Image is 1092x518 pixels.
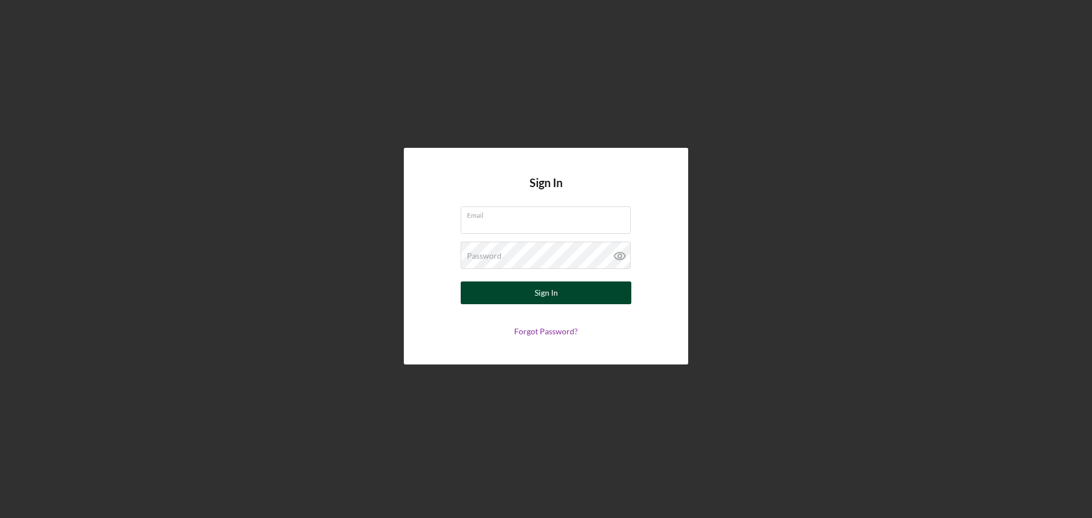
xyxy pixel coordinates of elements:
[514,326,578,336] a: Forgot Password?
[530,176,562,206] h4: Sign In
[467,207,631,219] label: Email
[535,281,558,304] div: Sign In
[467,251,502,260] label: Password
[461,281,631,304] button: Sign In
